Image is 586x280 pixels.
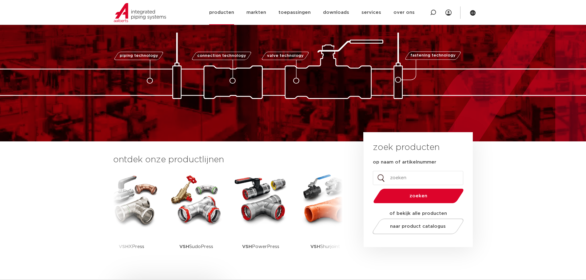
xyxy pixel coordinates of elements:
[389,211,447,216] strong: of bekijk alle producten
[119,244,129,249] strong: VSH
[371,188,466,204] button: zoeken
[197,54,246,58] span: connection technology
[373,141,440,154] h3: zoek producten
[390,224,446,229] span: naar product catalogus
[119,227,144,266] p: XPress
[169,172,224,266] a: VSHSudoPress
[242,244,252,249] strong: VSH
[373,159,436,165] label: op naam of artikelnummer
[179,244,189,249] strong: VSH
[389,194,448,198] span: zoeken
[242,227,279,266] p: PowerPress
[371,219,465,234] a: naar product catalogus
[113,154,343,166] h3: ontdek onze productlijnen
[120,54,158,58] span: piping technology
[179,227,213,266] p: SudoPress
[410,54,456,58] span: fastening technology
[267,54,304,58] span: valve technology
[104,172,159,266] a: VSHXPress
[233,172,289,266] a: VSHPowerPress
[310,244,320,249] strong: VSH
[310,227,340,266] p: Shurjoint
[373,171,463,185] input: zoeken
[298,172,353,266] a: VSHShurjoint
